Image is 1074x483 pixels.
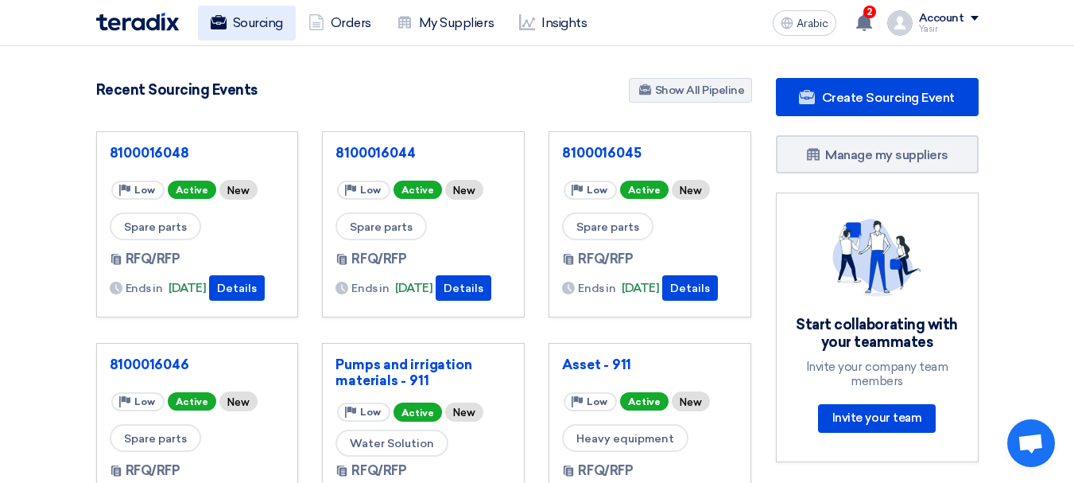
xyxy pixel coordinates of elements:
font: Spare parts [124,432,187,446]
font: Ends in [351,282,389,295]
img: profile_test.png [887,10,913,36]
button: Details [662,275,718,301]
font: [DATE] [169,281,206,295]
font: New [227,396,250,408]
button: Details [436,275,491,301]
font: RFQ/RFP [126,251,180,267]
font: Heavy equipment [576,432,674,446]
font: 2 [867,6,872,18]
font: Details [670,282,710,295]
font: Create Sourcing Event [822,90,955,105]
font: Spare parts [350,220,413,234]
div: Open chat [1007,419,1055,467]
a: 8100016045 [562,145,738,161]
a: Show All Pipeline [629,78,752,103]
img: Teradix logo [96,13,179,31]
font: New [680,185,702,197]
a: 8100016044 [335,145,511,161]
font: RFQ/RFP [126,463,180,478]
a: Manage my suppliers [776,135,979,173]
button: Details [209,275,265,301]
font: Yasir [919,24,938,34]
font: Details [444,282,483,295]
font: Active [401,407,434,419]
font: Active [628,396,661,407]
font: 8100016045 [562,145,641,161]
font: Account [919,11,964,25]
font: 8100016046 [110,356,189,372]
a: Pumps and irrigation materials - 911 [335,356,511,388]
font: RFQ/RFP [578,463,633,478]
button: Arabic [773,10,836,36]
a: 8100016046 [110,356,285,372]
a: Invite your team [818,404,936,433]
font: New [453,185,475,197]
a: My Suppliers [384,6,506,41]
font: Spare parts [124,220,187,234]
font: [DATE] [395,281,432,295]
font: RFQ/RFP [351,463,406,478]
a: Orders [296,6,384,41]
font: Invite your company team members [806,360,948,388]
font: RFQ/RFP [351,251,406,267]
a: Asset - 911 [562,356,738,372]
font: Show All Pipeline [655,84,745,97]
a: Sourcing [198,6,296,41]
font: Arabic [797,17,828,30]
font: Low [360,407,381,418]
font: Low [134,396,155,407]
font: Water Solution [350,437,434,450]
font: Low [587,185,607,196]
font: New [227,185,250,197]
font: Details [217,282,257,295]
font: 8100016048 [110,145,189,161]
font: Invite your team [832,411,921,425]
font: Low [587,396,607,407]
font: Active [628,185,661,196]
font: Spare parts [576,220,639,234]
font: Insights [541,15,587,30]
font: Ends in [578,282,615,295]
font: Low [134,185,155,196]
font: Pumps and irrigation materials - 911 [335,356,471,388]
a: 8100016048 [110,145,285,161]
font: Active [176,185,208,196]
font: 8100016044 [335,145,415,161]
img: invite_your_team.svg [832,219,921,297]
font: My Suppliers [419,15,494,30]
font: Active [401,185,434,196]
font: New [453,407,475,419]
font: Ends in [126,282,163,295]
font: Start collaborating with your teammates [796,316,957,352]
font: Sourcing [233,15,283,30]
font: Active [176,396,208,407]
font: Low [360,185,381,196]
font: RFQ/RFP [578,251,633,267]
font: New [680,396,702,408]
font: Manage my suppliers [825,147,948,162]
font: Asset - 911 [562,356,631,372]
font: Orders [331,15,371,30]
font: Recent Sourcing Events [96,81,258,99]
a: Insights [506,6,599,41]
font: [DATE] [622,281,659,295]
